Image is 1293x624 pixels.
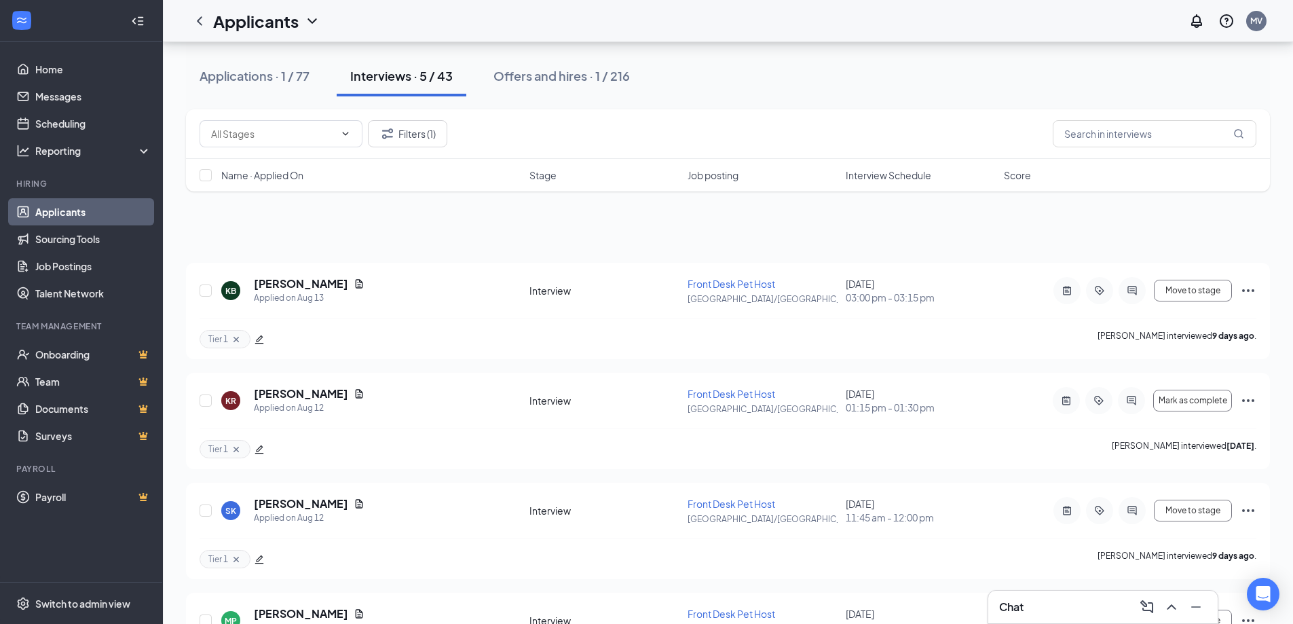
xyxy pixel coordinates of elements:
[225,395,236,407] div: KR
[35,253,151,280] a: Job Postings
[529,284,679,297] div: Interview
[16,597,30,610] svg: Settings
[688,168,738,182] span: Job posting
[1136,596,1158,618] button: ComposeMessage
[225,285,236,297] div: KB
[35,110,151,137] a: Scheduling
[354,608,364,619] svg: Document
[1163,599,1180,615] svg: ChevronUp
[1098,330,1256,348] p: [PERSON_NAME] interviewed .
[688,388,775,400] span: Front Desk Pet Host
[35,395,151,422] a: DocumentsCrown
[846,511,996,524] span: 11:45 am - 12:00 pm
[1124,505,1140,516] svg: ActiveChat
[211,126,335,141] input: All Stages
[35,368,151,395] a: TeamCrown
[846,387,996,414] div: [DATE]
[35,198,151,225] a: Applicants
[254,291,364,305] div: Applied on Aug 13
[340,128,351,139] svg: ChevronDown
[529,504,679,517] div: Interview
[529,394,679,407] div: Interview
[1188,13,1205,29] svg: Notifications
[255,335,264,344] span: edit
[213,10,299,33] h1: Applicants
[688,498,775,510] span: Front Desk Pet Host
[231,444,242,455] svg: Cross
[1212,331,1254,341] b: 9 days ago
[1240,282,1256,299] svg: Ellipses
[493,67,630,84] div: Offers and hires · 1 / 216
[379,126,396,142] svg: Filter
[35,280,151,307] a: Talent Network
[254,276,348,291] h5: [PERSON_NAME]
[1004,168,1031,182] span: Score
[15,14,29,27] svg: WorkstreamLogo
[1212,551,1254,561] b: 9 days ago
[254,386,348,401] h5: [PERSON_NAME]
[1226,441,1254,451] b: [DATE]
[688,293,838,305] p: [GEOGRAPHIC_DATA]/[GEOGRAPHIC_DATA]
[35,225,151,253] a: Sourcing Tools
[304,13,320,29] svg: ChevronDown
[208,333,228,345] span: Tier 1
[208,443,228,455] span: Tier 1
[1058,395,1074,406] svg: ActiveNote
[1059,505,1075,516] svg: ActiveNote
[1240,392,1256,409] svg: Ellipses
[1059,285,1075,296] svg: ActiveNote
[1154,500,1232,521] button: Move to stage
[354,278,364,289] svg: Document
[1247,578,1279,610] div: Open Intercom Messenger
[200,67,310,84] div: Applications · 1 / 77
[688,403,838,415] p: [GEOGRAPHIC_DATA]/[GEOGRAPHIC_DATA]
[354,388,364,399] svg: Document
[255,445,264,454] span: edit
[231,554,242,565] svg: Cross
[35,422,151,449] a: SurveysCrown
[846,168,931,182] span: Interview Schedule
[208,553,228,565] span: Tier 1
[688,513,838,525] p: [GEOGRAPHIC_DATA]/[GEOGRAPHIC_DATA]
[16,144,30,158] svg: Analysis
[35,341,151,368] a: OnboardingCrown
[1153,390,1232,411] button: Mark as complete
[1091,395,1107,406] svg: ActiveTag
[1098,550,1256,568] p: [PERSON_NAME] interviewed .
[1091,505,1108,516] svg: ActiveTag
[1161,596,1182,618] button: ChevronUp
[1165,286,1220,295] span: Move to stage
[1053,120,1256,147] input: Search in interviews
[1240,502,1256,519] svg: Ellipses
[35,56,151,83] a: Home
[1124,285,1140,296] svg: ActiveChat
[1123,395,1140,406] svg: ActiveChat
[254,496,348,511] h5: [PERSON_NAME]
[1218,13,1235,29] svg: QuestionInfo
[1233,128,1244,139] svg: MagnifyingGlass
[16,178,149,189] div: Hiring
[35,597,130,610] div: Switch to admin view
[225,505,236,517] div: SK
[1165,506,1220,515] span: Move to stage
[131,14,145,28] svg: Collapse
[999,600,1024,614] h3: Chat
[1250,15,1262,26] div: MV
[354,498,364,509] svg: Document
[191,13,208,29] svg: ChevronLeft
[688,278,775,290] span: Front Desk Pet Host
[1139,599,1155,615] svg: ComposeMessage
[688,608,775,620] span: Front Desk Pet Host
[1112,440,1256,458] p: [PERSON_NAME] interviewed .
[1188,599,1204,615] svg: Minimize
[1091,285,1108,296] svg: ActiveTag
[368,120,447,147] button: Filter Filters (1)
[529,168,557,182] span: Stage
[254,606,348,621] h5: [PERSON_NAME]
[1185,596,1207,618] button: Minimize
[846,277,996,304] div: [DATE]
[1159,396,1227,405] span: Mark as complete
[16,463,149,475] div: Payroll
[1154,280,1232,301] button: Move to stage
